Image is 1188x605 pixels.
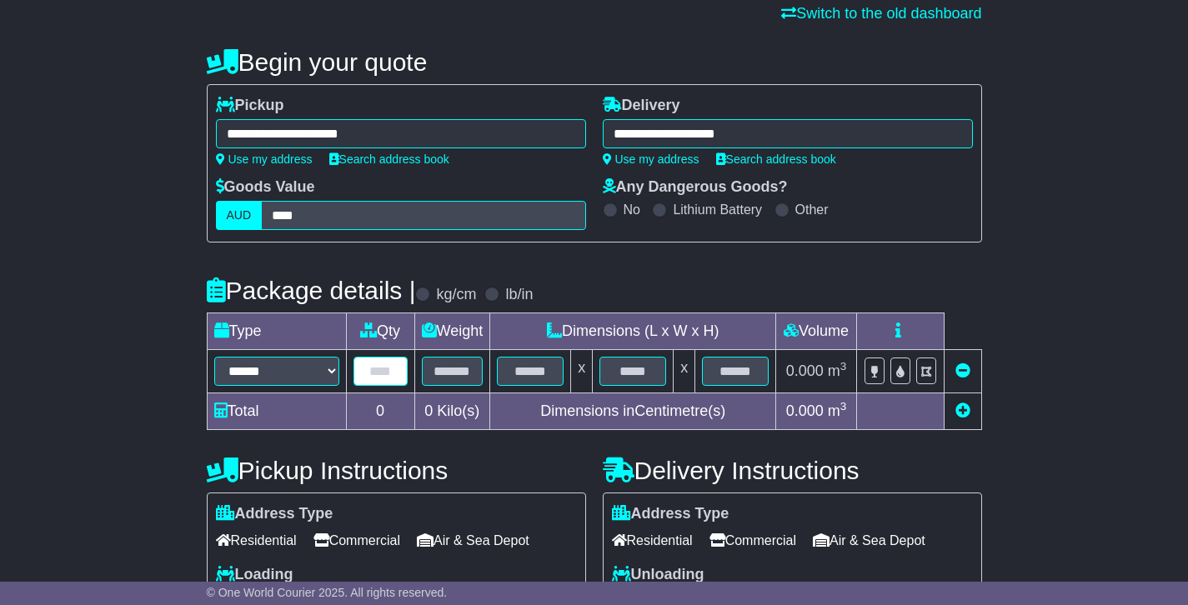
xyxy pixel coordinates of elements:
[436,286,476,304] label: kg/cm
[216,178,315,197] label: Goods Value
[776,313,857,350] td: Volume
[346,313,414,350] td: Qty
[216,97,284,115] label: Pickup
[490,313,776,350] td: Dimensions (L x W x H)
[414,313,490,350] td: Weight
[329,152,449,166] a: Search address book
[674,350,695,393] td: x
[207,586,448,599] span: © One World Courier 2025. All rights reserved.
[673,202,762,217] label: Lithium Battery
[414,393,490,430] td: Kilo(s)
[505,286,533,304] label: lb/in
[424,402,433,419] span: 0
[828,402,847,419] span: m
[207,313,346,350] td: Type
[603,457,982,484] h4: Delivery Instructions
[612,505,729,523] label: Address Type
[216,505,333,523] label: Address Type
[716,152,836,166] a: Search address book
[490,393,776,430] td: Dimensions in Centimetre(s)
[571,350,593,393] td: x
[828,362,847,379] span: m
[795,202,829,217] label: Other
[207,48,982,76] h4: Begin your quote
[207,457,586,484] h4: Pickup Instructions
[840,360,847,372] sup: 3
[786,362,824,379] span: 0.000
[612,527,693,553] span: Residential
[624,202,640,217] label: No
[207,393,346,430] td: Total
[216,152,313,166] a: Use my address
[786,402,824,419] span: 0.000
[840,400,847,412] sup: 3
[603,97,680,115] label: Delivery
[417,527,529,553] span: Air & Sea Depot
[346,393,414,430] td: 0
[781,5,981,22] a: Switch to the old dashboard
[216,201,263,230] label: AUD
[216,566,293,584] label: Loading
[207,277,416,304] h4: Package details |
[313,527,400,553] span: Commercial
[603,178,788,197] label: Any Dangerous Goods?
[955,402,970,419] a: Add new item
[955,362,970,379] a: Remove this item
[709,527,796,553] span: Commercial
[603,152,699,166] a: Use my address
[216,527,297,553] span: Residential
[813,527,925,553] span: Air & Sea Depot
[612,566,704,584] label: Unloading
